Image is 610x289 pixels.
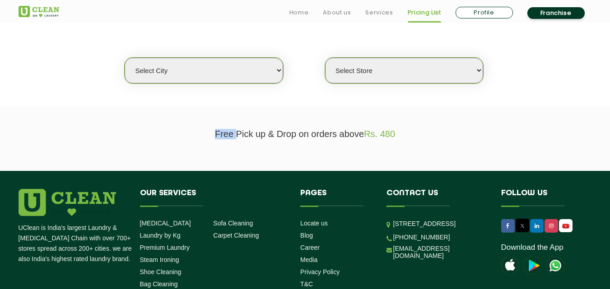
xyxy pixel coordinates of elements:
p: [STREET_ADDRESS] [393,219,488,229]
a: Carpet Cleaning [213,232,259,239]
a: [EMAIL_ADDRESS][DOMAIN_NAME] [393,245,488,259]
img: apple-icon.png [501,257,519,275]
h4: Our Services [140,189,287,206]
a: T&C [300,280,313,288]
a: Pricing List [408,7,441,18]
a: Career [300,244,320,251]
img: UClean Laundry and Dry Cleaning [19,6,59,17]
a: [PHONE_NUMBER] [393,234,450,241]
h4: Pages [300,189,373,206]
a: Sofa Cleaning [213,220,253,227]
a: Franchise [527,7,585,19]
a: Privacy Policy [300,268,340,275]
a: Premium Laundry [140,244,190,251]
a: Steam Ironing [140,256,179,263]
a: Shoe Cleaning [140,268,182,275]
a: Download the App [501,243,563,252]
a: About us [323,7,351,18]
h4: Contact us [386,189,488,206]
h4: Follow us [501,189,581,206]
a: [MEDICAL_DATA] [140,220,191,227]
a: Blog [300,232,313,239]
p: UClean is India's largest Laundry & [MEDICAL_DATA] Chain with over 700+ stores spread across 200+... [19,223,133,264]
img: playstoreicon.png [524,257,542,275]
a: Bag Cleaning [140,280,178,288]
a: Services [365,7,393,18]
img: UClean Laundry and Dry Cleaning [560,221,572,231]
a: Home [289,7,309,18]
p: Free Pick up & Drop on orders above [19,129,592,139]
img: UClean Laundry and Dry Cleaning [546,257,564,275]
img: logo.png [19,189,116,216]
span: Rs. 480 [364,129,395,139]
a: Media [300,256,317,263]
a: Locate us [300,220,328,227]
a: Profile [456,7,513,18]
a: Laundry by Kg [140,232,181,239]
